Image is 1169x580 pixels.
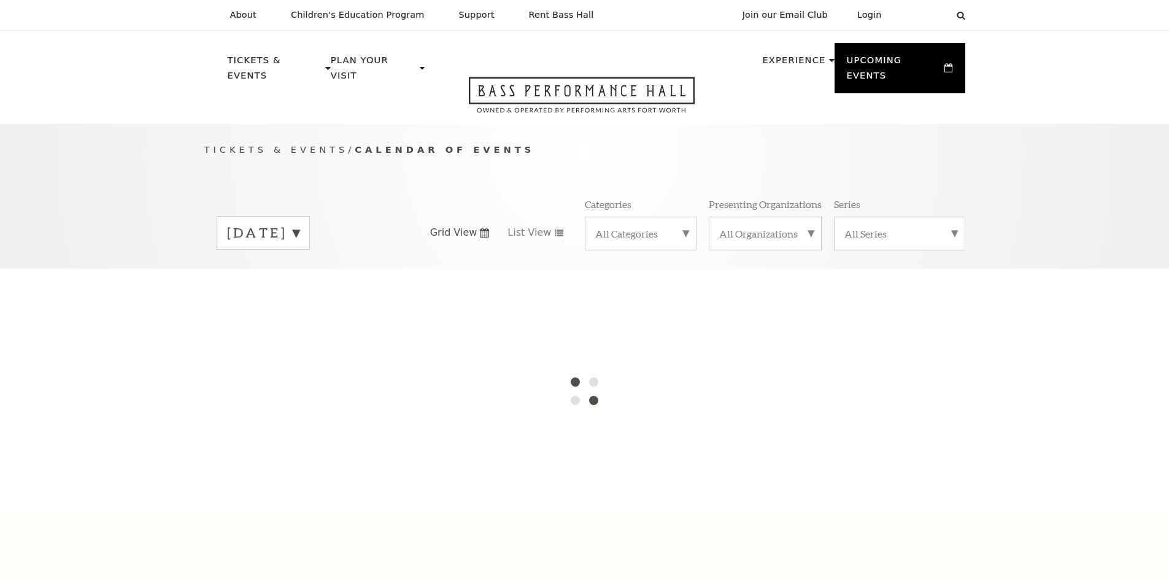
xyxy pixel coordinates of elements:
[459,10,495,20] p: Support
[709,198,822,211] p: Presenting Organizations
[762,53,825,75] p: Experience
[230,10,257,20] p: About
[844,227,955,240] label: All Series
[585,198,631,211] p: Categories
[204,142,965,158] p: /
[847,53,942,90] p: Upcoming Events
[228,53,323,90] p: Tickets & Events
[430,226,477,239] span: Grid View
[529,10,594,20] p: Rent Bass Hall
[834,198,860,211] p: Series
[204,144,349,155] span: Tickets & Events
[291,10,425,20] p: Children's Education Program
[227,223,299,242] label: [DATE]
[595,227,686,240] label: All Categories
[507,226,551,239] span: List View
[331,53,417,90] p: Plan Your Visit
[355,144,534,155] span: Calendar of Events
[901,9,945,21] select: Select:
[719,227,811,240] label: All Organizations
